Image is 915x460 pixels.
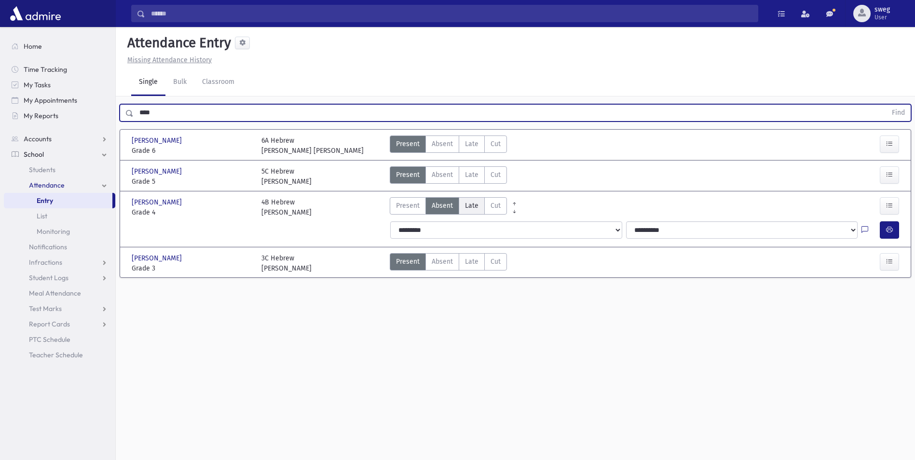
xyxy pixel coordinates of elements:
span: Absent [432,170,453,180]
span: Present [396,139,420,149]
span: My Appointments [24,96,77,105]
a: Meal Attendance [4,285,115,301]
span: Present [396,201,420,211]
span: Notifications [29,243,67,251]
span: Accounts [24,135,52,143]
span: List [37,212,47,220]
a: School [4,147,115,162]
span: Late [465,257,478,267]
span: Entry [37,196,53,205]
a: Teacher Schedule [4,347,115,363]
a: My Tasks [4,77,115,93]
div: AttTypes [390,135,507,156]
a: Report Cards [4,316,115,332]
span: Absent [432,257,453,267]
span: My Reports [24,111,58,120]
span: Late [465,170,478,180]
span: Grade 5 [132,176,252,187]
span: Cut [491,201,501,211]
a: Students [4,162,115,177]
button: Find [886,105,911,121]
a: PTC Schedule [4,332,115,347]
span: Late [465,201,478,211]
div: AttTypes [390,166,507,187]
span: Monitoring [37,227,70,236]
span: [PERSON_NAME] [132,253,184,263]
span: My Tasks [24,81,51,89]
span: Cut [491,170,501,180]
div: 4B Hebrew [PERSON_NAME] [261,197,312,217]
span: Report Cards [29,320,70,328]
span: User [874,14,890,21]
span: sweg [874,6,890,14]
span: Student Logs [29,273,68,282]
a: Classroom [194,69,242,96]
div: 5C Hebrew [PERSON_NAME] [261,166,312,187]
span: Present [396,170,420,180]
span: [PERSON_NAME] [132,166,184,176]
span: Late [465,139,478,149]
span: [PERSON_NAME] [132,135,184,146]
a: My Reports [4,108,115,123]
span: Meal Attendance [29,289,81,298]
img: AdmirePro [8,4,63,23]
u: Missing Attendance History [127,56,212,64]
input: Search [145,5,758,22]
a: Notifications [4,239,115,255]
a: Attendance [4,177,115,193]
span: Absent [432,139,453,149]
a: Home [4,39,115,54]
span: Absent [432,201,453,211]
span: [PERSON_NAME] [132,197,184,207]
a: Infractions [4,255,115,270]
a: Monitoring [4,224,115,239]
a: Bulk [165,69,194,96]
span: School [24,150,44,159]
a: Entry [4,193,112,208]
div: AttTypes [390,253,507,273]
a: List [4,208,115,224]
span: Grade 3 [132,263,252,273]
span: Students [29,165,55,174]
span: Present [396,257,420,267]
a: Student Logs [4,270,115,285]
span: Test Marks [29,304,62,313]
span: Grade 6 [132,146,252,156]
a: My Appointments [4,93,115,108]
span: Home [24,42,42,51]
span: Infractions [29,258,62,267]
span: Time Tracking [24,65,67,74]
span: Attendance [29,181,65,189]
div: 6A Hebrew [PERSON_NAME] [PERSON_NAME] [261,135,364,156]
span: Cut [491,257,501,267]
div: 3C Hebrew [PERSON_NAME] [261,253,312,273]
a: Test Marks [4,301,115,316]
a: Missing Attendance History [123,56,212,64]
span: Cut [491,139,501,149]
span: Grade 4 [132,207,252,217]
a: Time Tracking [4,62,115,77]
div: AttTypes [390,197,507,217]
span: Teacher Schedule [29,351,83,359]
a: Single [131,69,165,96]
span: PTC Schedule [29,335,70,344]
a: Accounts [4,131,115,147]
h5: Attendance Entry [123,35,231,51]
